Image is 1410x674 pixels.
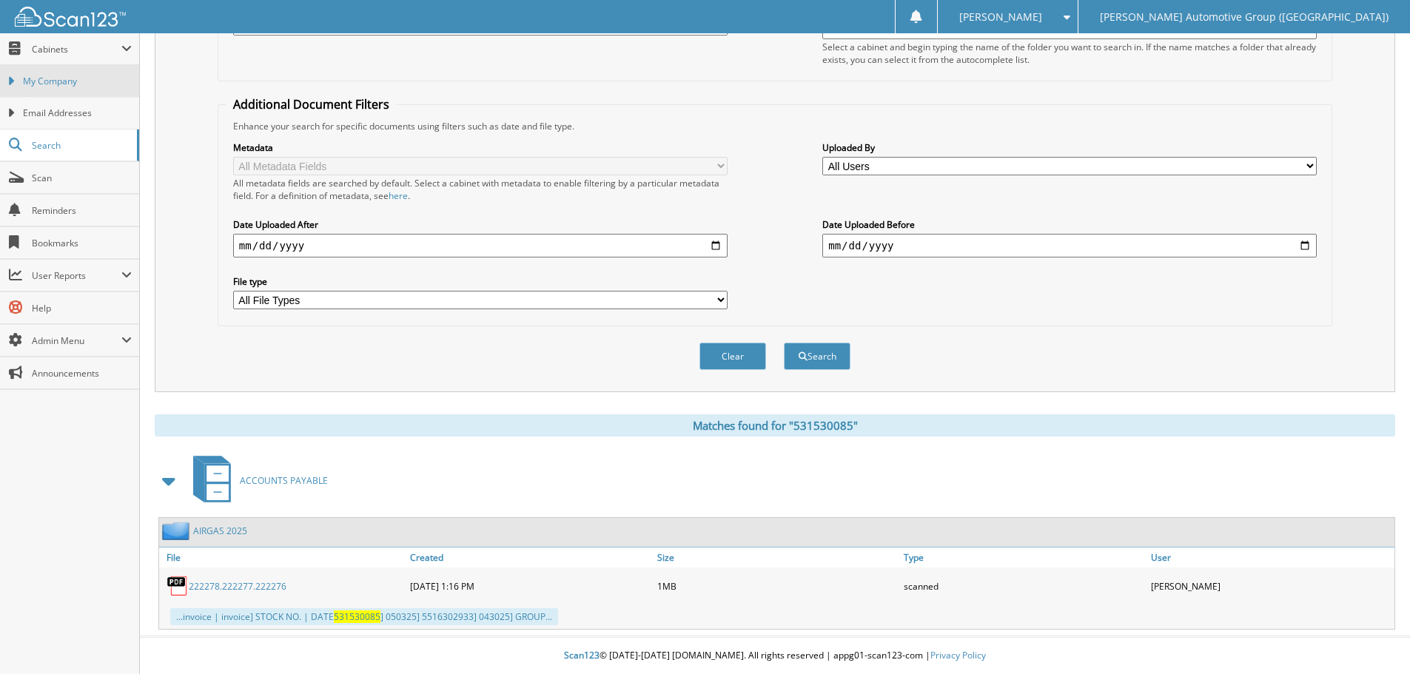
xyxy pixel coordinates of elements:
[155,414,1395,437] div: Matches found for "531530085"
[32,43,121,55] span: Cabinets
[233,218,728,231] label: Date Uploaded After
[32,334,121,347] span: Admin Menu
[1147,571,1394,601] div: [PERSON_NAME]
[900,547,1147,567] a: Type
[654,571,901,601] div: 1MB
[193,525,247,537] a: AIRGAS 2025
[233,141,728,154] label: Metadata
[162,522,193,540] img: folder2.png
[334,610,380,623] span: 531530085
[32,302,132,314] span: Help
[900,571,1147,601] div: scanned
[784,343,850,370] button: Search
[1100,13,1389,21] span: [PERSON_NAME] Automotive Group ([GEOGRAPHIC_DATA])
[233,177,728,202] div: All metadata fields are searched by default. Select a cabinet with metadata to enable filtering b...
[822,234,1317,257] input: end
[184,451,328,510] a: ACCOUNTS PAYABLE
[23,75,132,88] span: My Company
[226,96,397,112] legend: Additional Document Filters
[233,234,728,257] input: start
[699,343,766,370] button: Clear
[23,107,132,120] span: Email Addresses
[233,275,728,288] label: File type
[32,367,132,380] span: Announcements
[15,7,126,27] img: scan123-logo-white.svg
[564,649,600,661] span: Scan123
[32,269,121,282] span: User Reports
[822,218,1317,231] label: Date Uploaded Before
[189,580,286,593] a: 222278.222277.222276
[240,474,328,487] span: ACCOUNTS PAYABLE
[32,204,132,217] span: Reminders
[1336,603,1410,674] iframe: Chat Widget
[32,139,130,152] span: Search
[654,547,901,567] a: Size
[822,41,1317,66] div: Select a cabinet and begin typing the name of the folder you want to search in. If the name match...
[32,237,132,249] span: Bookmarks
[389,189,408,202] a: here
[140,638,1410,674] div: © [DATE]-[DATE] [DOMAIN_NAME]. All rights reserved | appg01-scan123-com |
[159,547,406,567] a: File
[822,141,1317,154] label: Uploaded By
[167,575,189,597] img: PDF.png
[406,571,654,601] div: [DATE] 1:16 PM
[406,547,654,567] a: Created
[226,120,1324,132] div: Enhance your search for specific documents using filters such as date and file type.
[32,172,132,184] span: Scan
[170,608,558,625] div: ...invoice | invoice] STOCK NO. | DATE ] 050325] 5516302933] 043025] GROUP...
[959,13,1042,21] span: [PERSON_NAME]
[930,649,986,661] a: Privacy Policy
[1147,547,1394,567] a: User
